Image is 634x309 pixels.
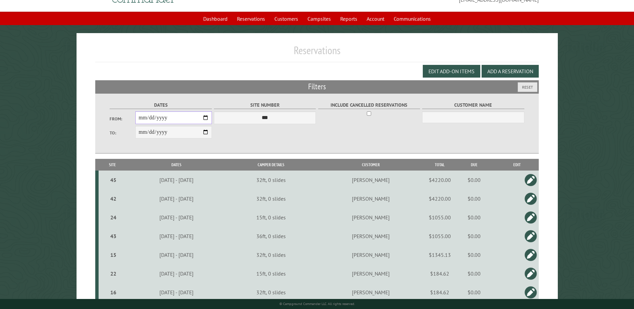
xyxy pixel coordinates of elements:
[315,283,426,302] td: [PERSON_NAME]
[453,283,496,302] td: $0.00
[426,283,453,302] td: $184.62
[127,289,226,296] div: [DATE] - [DATE]
[315,245,426,264] td: [PERSON_NAME]
[336,12,361,25] a: Reports
[127,233,226,239] div: [DATE] - [DATE]
[101,195,125,202] div: 42
[426,208,453,227] td: $1055.00
[127,270,226,277] div: [DATE] - [DATE]
[95,80,538,93] h2: Filters
[453,171,496,189] td: $0.00
[101,270,125,277] div: 22
[453,227,496,245] td: $0.00
[227,189,315,208] td: 32ft, 0 slides
[227,227,315,245] td: 36ft, 0 slides
[101,214,125,221] div: 24
[426,264,453,283] td: $184.62
[315,208,426,227] td: [PERSON_NAME]
[315,227,426,245] td: [PERSON_NAME]
[315,189,426,208] td: [PERSON_NAME]
[126,159,227,171] th: Dates
[127,195,226,202] div: [DATE] - [DATE]
[227,264,315,283] td: 15ft, 0 slides
[422,101,524,109] label: Customer Name
[110,101,212,109] label: Dates
[199,12,232,25] a: Dashboard
[518,82,537,92] button: Reset
[453,159,496,171] th: Due
[453,189,496,208] td: $0.00
[426,245,453,264] td: $1345.13
[95,44,538,62] h1: Reservations
[482,65,539,78] button: Add a Reservation
[110,130,135,136] label: To:
[390,12,435,25] a: Communications
[227,159,315,171] th: Camper Details
[495,159,538,171] th: Edit
[99,159,126,171] th: Site
[453,208,496,227] td: $0.00
[101,177,125,183] div: 45
[227,283,315,302] td: 32ft, 0 slides
[363,12,388,25] a: Account
[303,12,335,25] a: Campsites
[110,116,135,122] label: From:
[423,65,480,78] button: Edit Add-on Items
[227,208,315,227] td: 15ft, 0 slides
[270,12,302,25] a: Customers
[279,302,355,306] small: © Campground Commander LLC. All rights reserved.
[453,264,496,283] td: $0.00
[227,171,315,189] td: 32ft, 0 slides
[315,171,426,189] td: [PERSON_NAME]
[101,289,125,296] div: 16
[214,101,316,109] label: Site Number
[315,159,426,171] th: Customer
[101,233,125,239] div: 43
[453,245,496,264] td: $0.00
[101,251,125,258] div: 15
[315,264,426,283] td: [PERSON_NAME]
[426,189,453,208] td: $4220.00
[227,245,315,264] td: 32ft, 0 slides
[127,251,226,258] div: [DATE] - [DATE]
[127,214,226,221] div: [DATE] - [DATE]
[426,159,453,171] th: Total
[233,12,269,25] a: Reservations
[426,171,453,189] td: $4220.00
[426,227,453,245] td: $1055.00
[318,101,420,109] label: Include Cancelled Reservations
[127,177,226,183] div: [DATE] - [DATE]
